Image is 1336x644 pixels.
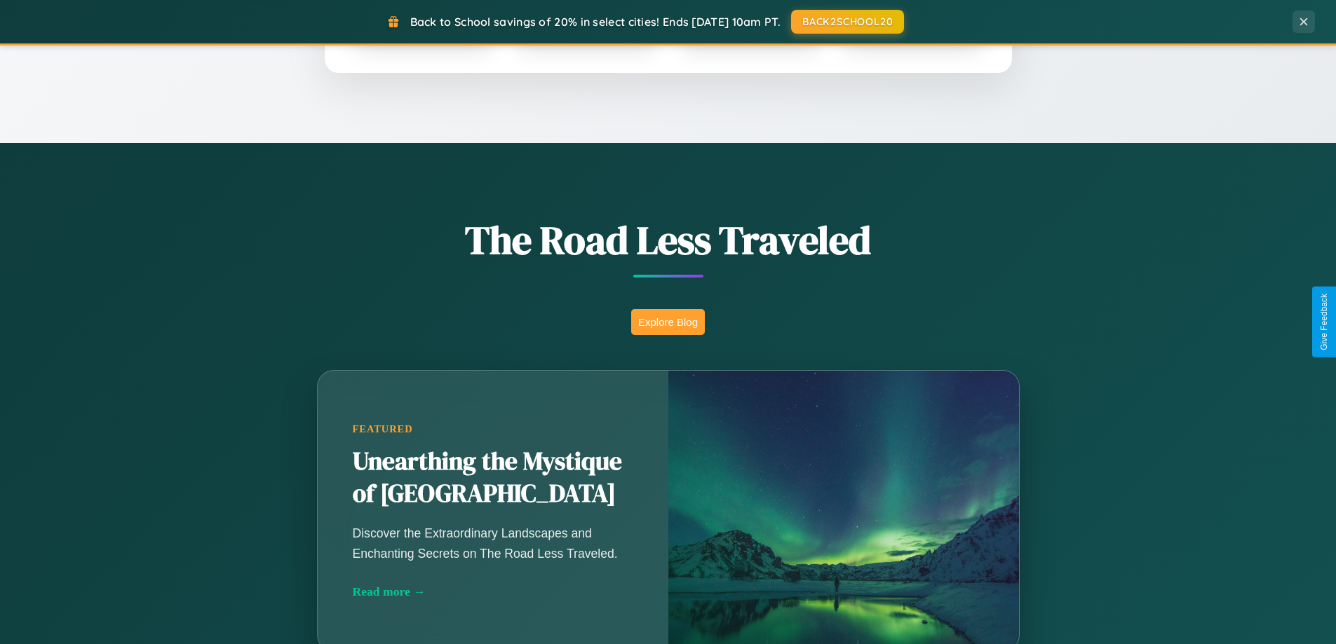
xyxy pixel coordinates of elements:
[410,15,781,29] span: Back to School savings of 20% in select cities! Ends [DATE] 10am PT.
[353,446,633,510] h2: Unearthing the Mystique of [GEOGRAPHIC_DATA]
[791,10,904,34] button: BACK2SCHOOL20
[353,523,633,563] p: Discover the Extraordinary Landscapes and Enchanting Secrets on The Road Less Traveled.
[353,423,633,435] div: Featured
[1319,294,1329,350] div: Give Feedback
[353,584,633,599] div: Read more →
[248,213,1089,267] h1: The Road Less Traveled
[631,309,705,335] button: Explore Blog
